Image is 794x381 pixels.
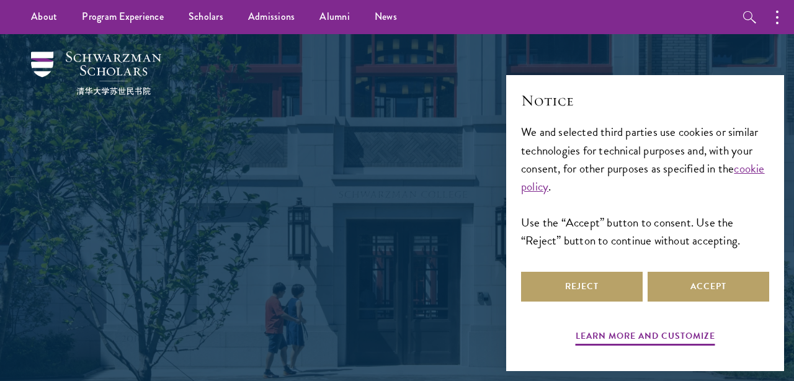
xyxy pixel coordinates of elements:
[521,272,643,302] button: Reject
[648,272,769,302] button: Accept
[31,52,161,95] img: Schwarzman Scholars
[521,123,769,249] div: We and selected third parties use cookies or similar technologies for technical purposes and, wit...
[521,90,769,111] h2: Notice
[576,328,715,347] button: Learn more and customize
[521,159,765,195] a: cookie policy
